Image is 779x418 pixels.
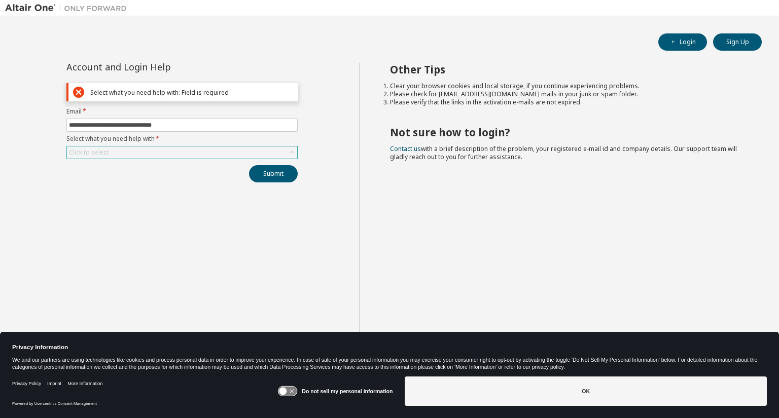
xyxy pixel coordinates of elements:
[69,148,109,157] div: Click to select
[390,90,744,98] li: Please check for [EMAIL_ADDRESS][DOMAIN_NAME] mails in your junk or spam folder.
[5,3,132,13] img: Altair One
[390,126,744,139] h2: Not sure how to login?
[90,89,293,96] div: Select what you need help with: Field is required
[390,63,744,76] h2: Other Tips
[713,33,762,51] button: Sign Up
[390,98,744,106] li: Please verify that the links in the activation e-mails are not expired.
[249,165,298,182] button: Submit
[66,135,298,143] label: Select what you need help with
[66,63,252,71] div: Account and Login Help
[390,144,737,161] span: with a brief description of the problem, your registered e-mail id and company details. Our suppo...
[658,33,707,51] button: Login
[66,107,298,116] label: Email
[67,146,297,159] div: Click to select
[390,82,744,90] li: Clear your browser cookies and local storage, if you continue experiencing problems.
[390,144,421,153] a: Contact us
